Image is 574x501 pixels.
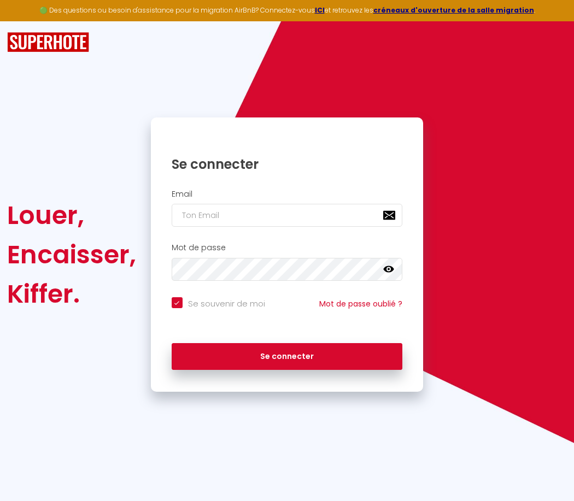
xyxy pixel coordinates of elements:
div: Louer, [7,196,136,235]
a: créneaux d'ouverture de la salle migration [373,5,534,15]
a: Mot de passe oublié ? [319,298,402,309]
a: ICI [315,5,325,15]
h2: Email [172,190,403,199]
input: Ton Email [172,204,403,227]
h1: Se connecter [172,156,403,173]
div: Encaisser, [7,235,136,274]
button: Se connecter [172,343,403,370]
img: SuperHote logo [7,32,89,52]
div: Kiffer. [7,274,136,314]
h2: Mot de passe [172,243,403,252]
